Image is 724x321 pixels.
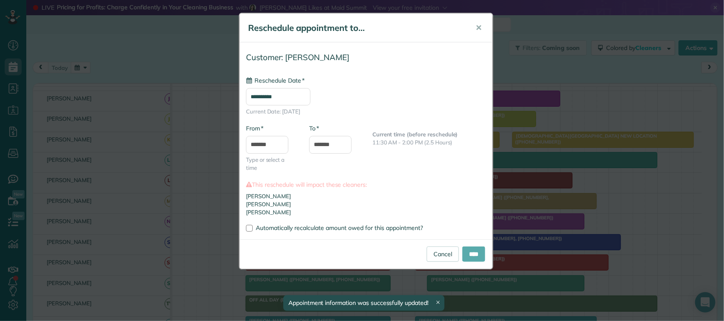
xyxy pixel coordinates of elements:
a: Cancel [427,246,459,262]
span: Automatically recalculate amount owed for this appointment? [256,224,423,232]
b: Current time (before reschedule) [372,131,458,138]
span: Current Date: [DATE] [246,108,486,116]
h5: Reschedule appointment to... [248,22,464,34]
div: Appointment information was successfully updated! [283,295,444,311]
label: From [246,124,263,133]
label: Reschedule Date [246,76,305,85]
span: ✕ [475,23,482,33]
label: To [309,124,319,133]
label: This reschedule will impact these cleaners: [246,180,486,189]
span: Type or select a time [246,156,296,172]
li: [PERSON_NAME] [246,208,486,216]
li: [PERSON_NAME] [246,192,486,200]
h4: Customer: [PERSON_NAME] [246,53,486,62]
p: 11:30 AM - 2:00 PM (2.5 Hours) [372,138,486,147]
li: [PERSON_NAME] [246,200,486,208]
